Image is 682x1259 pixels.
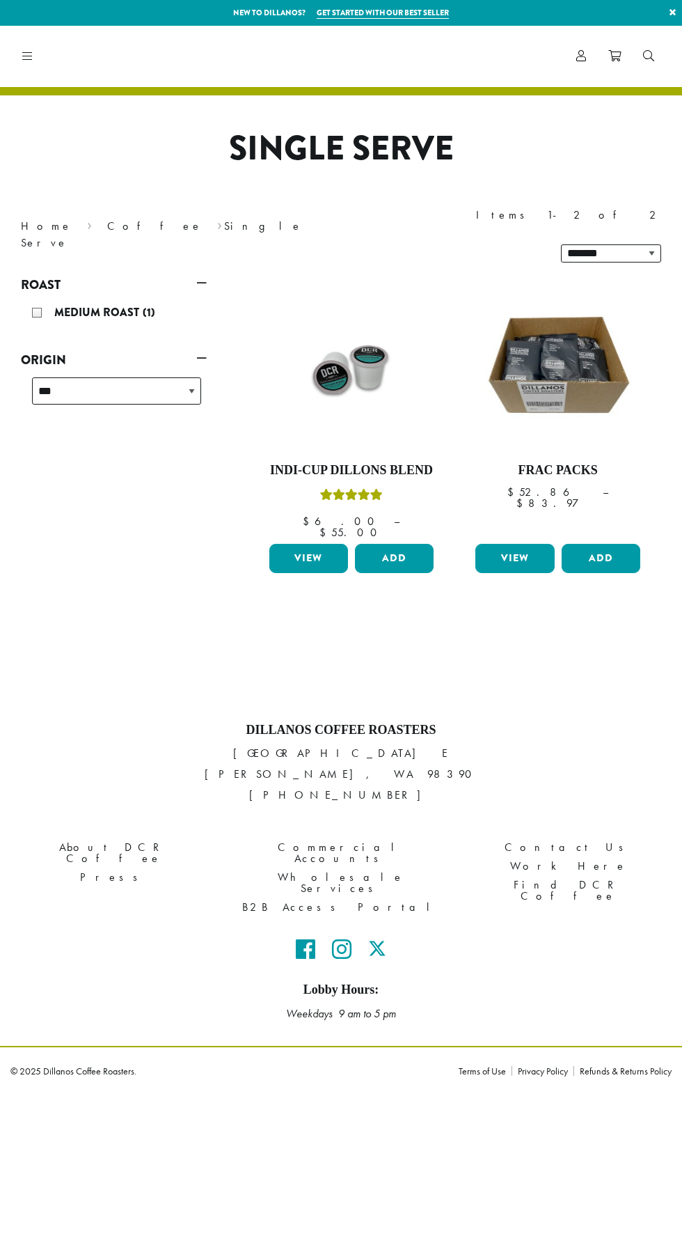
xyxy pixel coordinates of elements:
a: Work Here [465,857,672,876]
span: › [87,213,92,235]
a: Coffee [107,219,203,233]
a: Roast [21,273,207,297]
a: Privacy Policy [511,1066,573,1076]
h4: Frac Packs [472,463,644,478]
a: Press [10,868,217,887]
em: Weekdays 9 am to 5 pm [286,1006,396,1021]
a: Contact Us [465,838,672,857]
span: $ [319,525,331,540]
bdi: 55.00 [319,525,383,540]
div: Roast [21,297,207,331]
span: › [217,213,222,235]
a: Home [21,219,72,233]
a: Frac Packs [472,280,644,538]
button: Add [355,544,434,573]
a: Wholesale Services [238,868,445,898]
img: 75CT-INDI-CUP-1.jpg [266,280,438,452]
a: View [475,544,554,573]
a: B2B Access Portal [238,898,445,917]
p: [GEOGRAPHIC_DATA] E [PERSON_NAME], WA 98390 [PHONE_NUMBER] [10,743,672,806]
span: – [394,514,399,529]
span: – [603,485,608,499]
div: Items 1-2 of 2 [476,207,661,224]
nav: Breadcrumb [21,218,320,251]
a: Get started with our best seller [317,7,449,19]
span: $ [507,485,519,499]
a: Find DCR Coffee [465,876,672,906]
h4: Dillanos Coffee Roasters [10,723,672,738]
span: Medium Roast [54,304,143,320]
a: Indi-Cup Dillons BlendRated 5.00 out of 5 [266,280,438,538]
button: Add [562,544,640,573]
a: Origin [21,348,207,372]
bdi: 52.86 [507,485,589,499]
p: © 2025 Dillanos Coffee Roasters. [10,1066,438,1076]
span: $ [516,496,528,510]
a: Terms of Use [459,1066,511,1076]
a: View [269,544,348,573]
div: Rated 5.00 out of 5 [320,487,383,508]
a: About DCR Coffee [10,838,217,868]
h5: Lobby Hours: [10,983,672,998]
bdi: 83.97 [516,496,600,510]
div: Origin [21,372,207,421]
a: Commercial Accounts [238,838,445,868]
a: Refunds & Returns Policy [573,1066,672,1076]
a: Search [632,45,665,68]
span: (1) [143,304,155,320]
span: $ [303,514,315,529]
img: DCR-Frac-Pack-Image-1200x1200-300x300.jpg [472,280,644,452]
h1: Single Serve [10,129,672,169]
h4: Indi-Cup Dillons Blend [266,463,438,478]
bdi: 6.00 [303,514,381,529]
